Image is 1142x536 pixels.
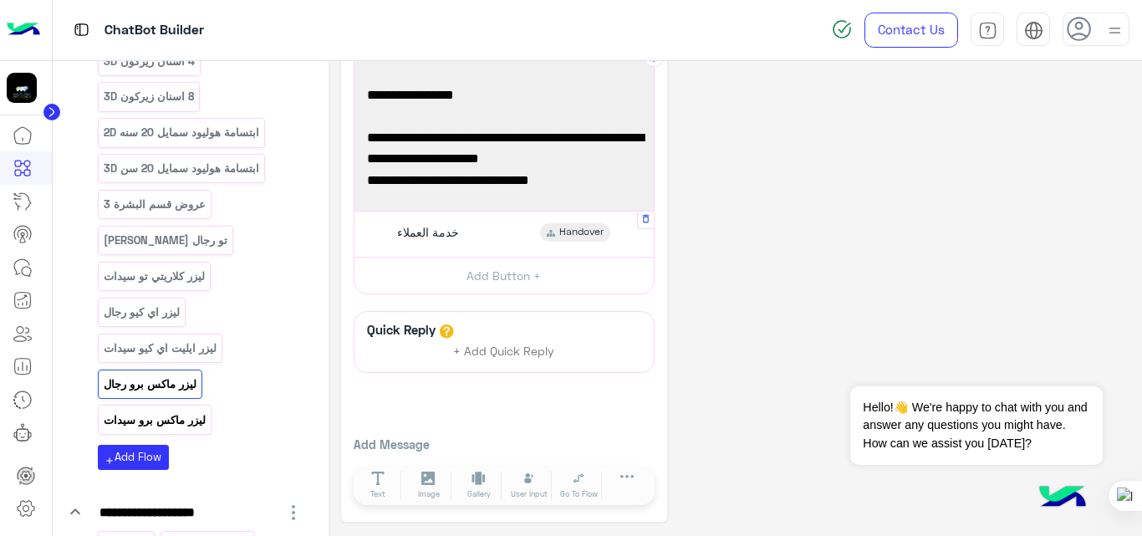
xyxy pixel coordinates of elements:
[102,123,260,142] p: ابتسامة هوليود سمايل 20 سنه 2D
[65,502,85,522] i: keyboard_arrow_down
[850,386,1102,465] span: Hello!👋 We're happy to chat with you and answer any questions you might have. How can we assist y...
[102,375,197,394] p: ليزر ماكس برو رجال
[354,257,654,294] button: Add Button +
[102,159,260,178] p: ابتسامة هوليود سمايل 20 سن 3D
[456,471,502,501] button: Gallery
[102,339,217,358] p: ليزر ايليت اي كيو سيدات
[363,322,440,337] h6: Quick Reply
[1024,21,1043,40] img: tab
[397,225,459,240] span: خدمة العملاء
[978,21,997,40] img: tab
[637,212,654,229] div: Delete Message Button
[418,488,440,500] span: Image
[102,52,196,71] p: 4 اسنان زيركون 3D
[441,339,567,364] button: + Add Quick Reply
[7,13,40,48] img: Logo
[1104,20,1125,41] img: profile
[102,411,206,430] p: ليزر ماكس برو سيدات
[560,488,598,500] span: Go To Flow
[367,184,641,206] span: [URL][DOMAIN_NAME]
[405,471,452,501] button: Image
[102,195,206,214] p: عروض قسم البشرة 3
[105,456,115,466] i: add
[102,267,206,286] p: ليزر كلاريتي تو سيدات
[102,231,228,250] p: ليزر كلاريتي تو رجال
[355,471,402,501] button: Text
[467,488,491,500] span: Gallery
[511,488,548,500] span: User Input
[367,56,641,78] span: جلسة واحدة: 395 ريال
[559,225,604,240] span: Handover
[102,87,195,106] p: 8 اسنان زيركون 3D
[367,141,641,184] span: 📅 احجز الآن وتمتع ببشرة ناعمة وخالية من الشعر مع أحدث تقنيات ليزر برو ماكس ✨
[832,19,852,39] img: spinner
[105,19,204,42] p: ChatBot Builder
[506,471,553,501] button: User Input
[540,223,610,242] div: Handover
[864,13,958,48] a: Contact Us
[98,445,169,469] button: addAdd Flow
[556,471,603,501] button: Go To Flow
[1033,469,1092,528] img: hulul-logo.png
[370,488,385,500] span: Text
[367,99,641,120] span: 3 جلسات: 795 ريال
[7,73,37,103] img: 177882628735456
[71,19,92,40] img: tab
[453,344,554,358] span: + Add Quick Reply
[354,436,655,453] p: Add Message
[102,303,181,322] p: ليزر اي كيو رجال
[971,13,1004,48] a: tab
